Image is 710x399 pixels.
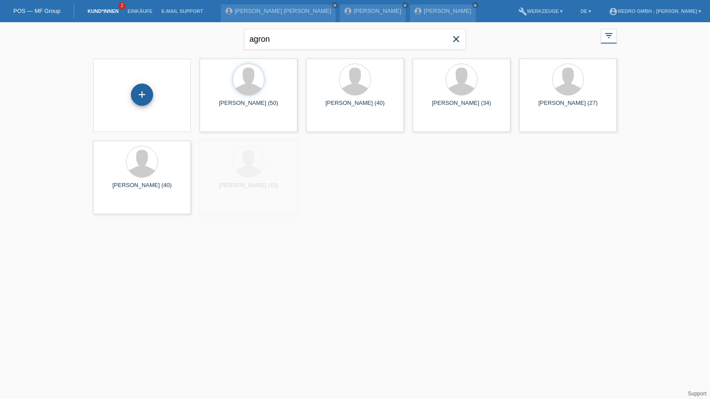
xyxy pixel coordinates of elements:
[354,8,401,14] a: [PERSON_NAME]
[13,8,60,14] a: POS — MF Group
[420,100,503,114] div: [PERSON_NAME] (34)
[157,8,208,14] a: E-Mail Support
[123,8,157,14] a: Einkäufe
[472,2,478,8] a: close
[451,34,461,44] i: close
[473,3,477,8] i: close
[313,100,397,114] div: [PERSON_NAME] (40)
[207,182,290,196] div: [PERSON_NAME] (43)
[83,8,123,14] a: Kund*innen
[332,2,338,8] a: close
[207,100,290,114] div: [PERSON_NAME] (50)
[604,8,706,14] a: account_circleRedro GmbH - [PERSON_NAME] ▾
[518,7,527,16] i: build
[514,8,568,14] a: buildWerkzeuge ▾
[609,7,618,16] i: account_circle
[526,100,610,114] div: [PERSON_NAME] (27)
[118,2,126,10] span: 2
[576,8,596,14] a: DE ▾
[424,8,471,14] a: [PERSON_NAME]
[403,3,407,8] i: close
[244,29,466,50] input: Suche...
[131,87,153,102] div: Kund*in hinzufügen
[604,31,614,40] i: filter_list
[235,8,331,14] a: [PERSON_NAME] [PERSON_NAME]
[688,391,706,397] a: Support
[333,3,337,8] i: close
[402,2,408,8] a: close
[100,182,184,196] div: [PERSON_NAME] (40)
